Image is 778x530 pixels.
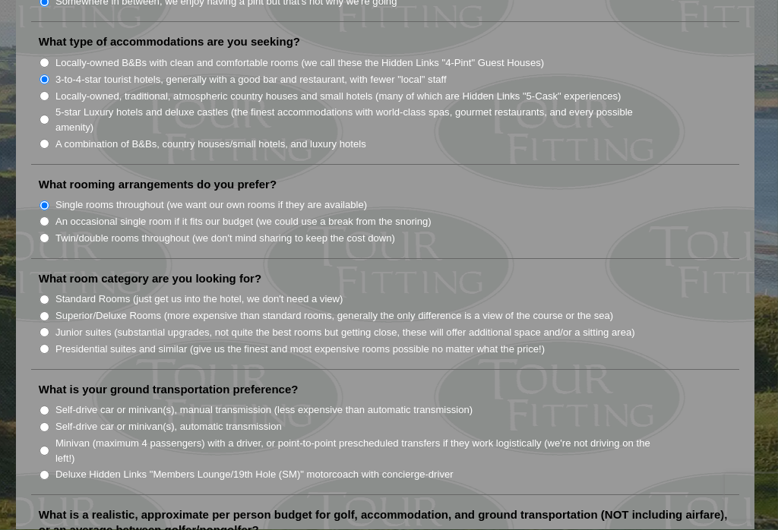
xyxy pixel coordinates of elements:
label: Locally-owned B&Bs with clean and comfortable rooms (we call these the Hidden Links "4-Pint" Gues... [55,56,544,71]
label: Junior suites (substantial upgrades, not quite the best rooms but getting close, these will offer... [55,326,635,341]
label: What is your ground transportation preference? [39,383,299,398]
label: Single rooms throughout (we want our own rooms if they are available) [55,198,367,213]
label: What rooming arrangements do you prefer? [39,178,277,193]
label: Minivan (maximum 4 passengers) with a driver, or point-to-point prescheduled transfers if they wo... [55,437,655,466]
label: What type of accommodations are you seeking? [39,35,300,50]
label: Deluxe Hidden Links "Members Lounge/19th Hole (SM)" motorcoach with concierge-driver [55,468,454,483]
label: Locally-owned, traditional, atmospheric country houses and small hotels (many of which are Hidden... [55,90,621,105]
label: 5-star Luxury hotels and deluxe castles (the finest accommodations with world-class spas, gourmet... [55,106,655,135]
label: Self-drive car or minivan(s), manual transmission (less expensive than automatic transmission) [55,403,473,418]
label: What room category are you looking for? [39,272,261,287]
label: Standard Rooms (just get us into the hotel, we don't need a view) [55,292,343,308]
label: Twin/double rooms throughout (we don't mind sharing to keep the cost down) [55,232,395,247]
label: Presidential suites and similar (give us the finest and most expensive rooms possible no matter w... [55,342,545,358]
label: Superior/Deluxe Rooms (more expensive than standard rooms, generally the only difference is a vie... [55,309,613,324]
label: A combination of B&Bs, country houses/small hotels, and luxury hotels [55,137,366,153]
label: Self-drive car or minivan(s), automatic transmission [55,420,282,435]
label: 3-to-4-star tourist hotels, generally with a good bar and restaurant, with fewer "local" staff [55,73,447,88]
label: An occasional single room if it fits our budget (we could use a break from the snoring) [55,215,432,230]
